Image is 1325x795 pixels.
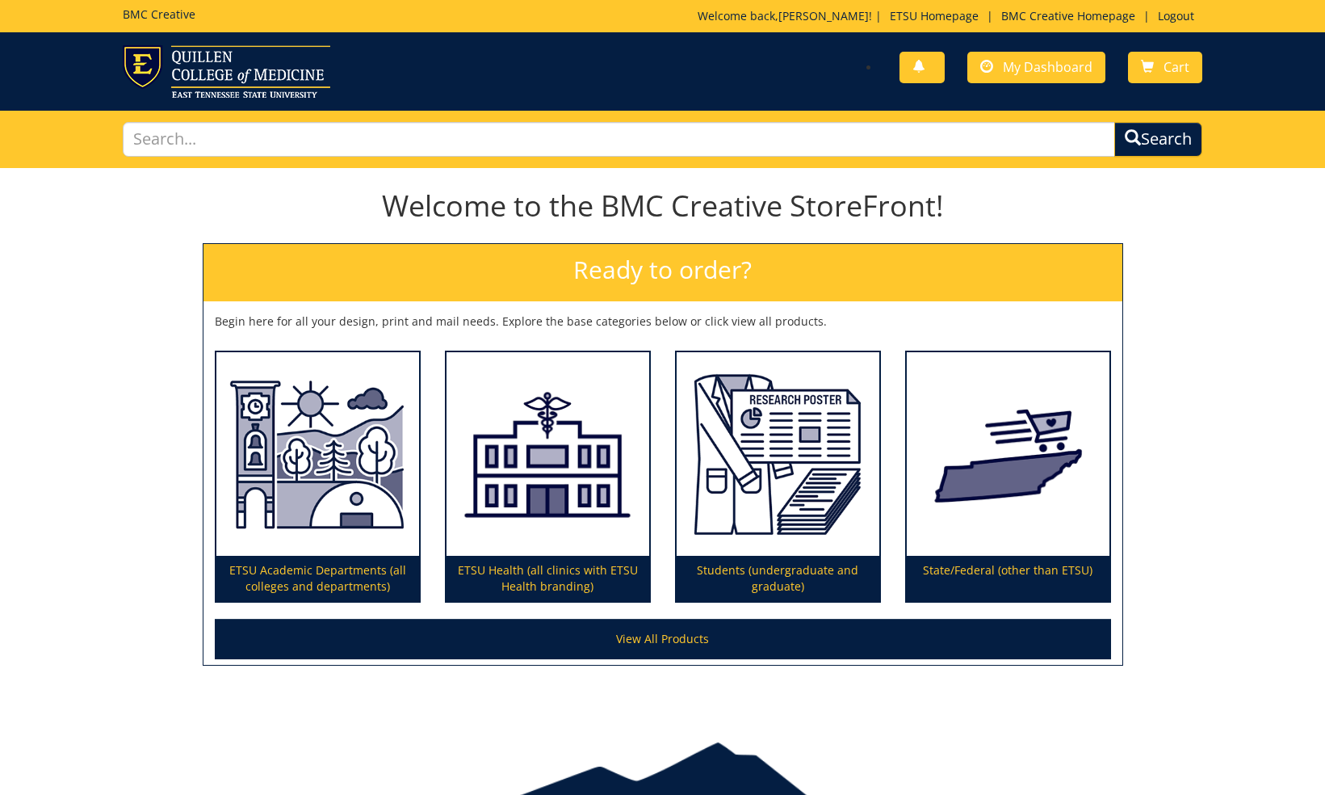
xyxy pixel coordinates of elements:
[123,8,195,20] h5: BMC Creative
[1003,58,1092,76] span: My Dashboard
[907,556,1109,601] p: State/Federal (other than ETSU)
[677,352,879,556] img: Students (undergraduate and graduate)
[677,352,879,601] a: Students (undergraduate and graduate)
[216,352,419,556] img: ETSU Academic Departments (all colleges and departments)
[882,8,987,23] a: ETSU Homepage
[677,556,879,601] p: Students (undergraduate and graduate)
[123,45,330,98] img: ETSU logo
[215,313,1111,330] p: Begin here for all your design, print and mail needs. Explore the base categories below or click ...
[215,619,1111,659] a: View All Products
[907,352,1109,601] a: State/Federal (other than ETSU)
[907,352,1109,556] img: State/Federal (other than ETSU)
[698,8,1202,24] p: Welcome back, ! | | |
[778,8,869,23] a: [PERSON_NAME]
[203,190,1123,222] h1: Welcome to the BMC Creative StoreFront!
[1164,58,1189,76] span: Cart
[216,556,419,601] p: ETSU Academic Departments (all colleges and departments)
[216,352,419,601] a: ETSU Academic Departments (all colleges and departments)
[203,244,1122,301] h2: Ready to order?
[447,556,649,601] p: ETSU Health (all clinics with ETSU Health branding)
[447,352,649,601] a: ETSU Health (all clinics with ETSU Health branding)
[967,52,1105,83] a: My Dashboard
[123,122,1116,157] input: Search...
[1128,52,1202,83] a: Cart
[1114,122,1202,157] button: Search
[1150,8,1202,23] a: Logout
[447,352,649,556] img: ETSU Health (all clinics with ETSU Health branding)
[993,8,1143,23] a: BMC Creative Homepage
